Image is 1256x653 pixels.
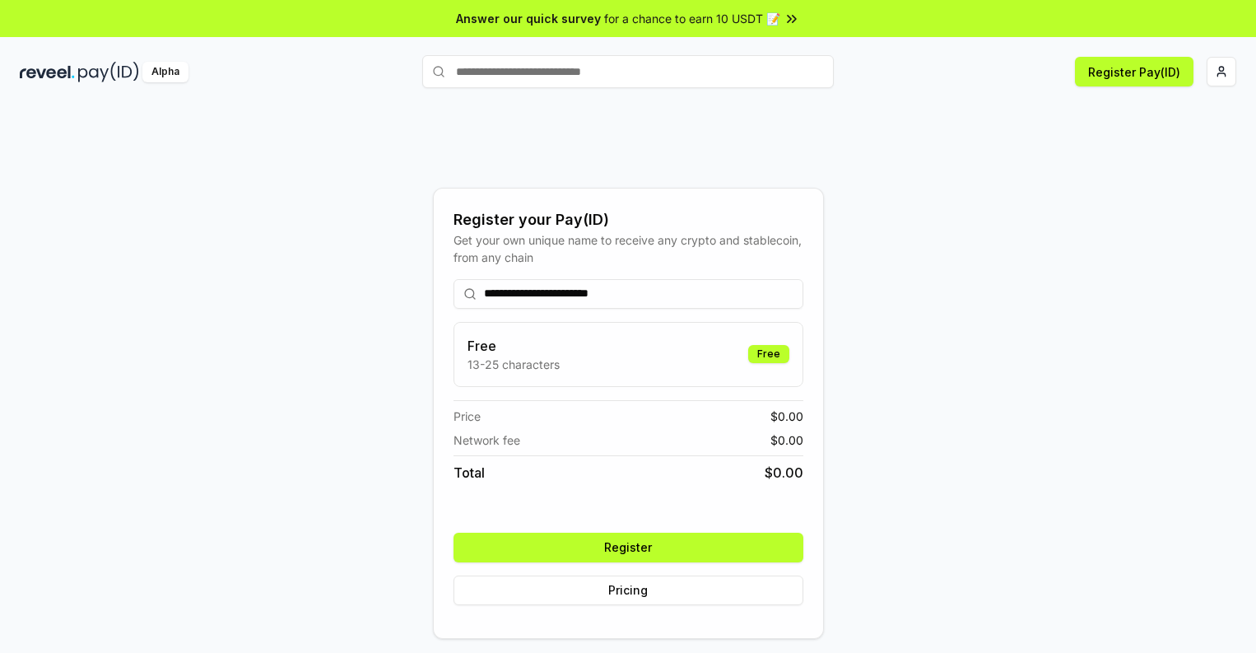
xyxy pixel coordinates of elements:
[454,576,803,605] button: Pricing
[468,356,560,373] p: 13-25 characters
[454,231,803,266] div: Get your own unique name to receive any crypto and stablecoin, from any chain
[454,463,485,483] span: Total
[770,408,803,425] span: $ 0.00
[454,431,520,449] span: Network fee
[748,345,789,363] div: Free
[454,408,481,425] span: Price
[78,62,139,82] img: pay_id
[454,208,803,231] div: Register your Pay(ID)
[765,463,803,483] span: $ 0.00
[454,533,803,562] button: Register
[1075,57,1193,86] button: Register Pay(ID)
[770,431,803,449] span: $ 0.00
[142,62,188,82] div: Alpha
[468,336,560,356] h3: Free
[20,62,75,82] img: reveel_dark
[604,10,780,27] span: for a chance to earn 10 USDT 📝
[456,10,601,27] span: Answer our quick survey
